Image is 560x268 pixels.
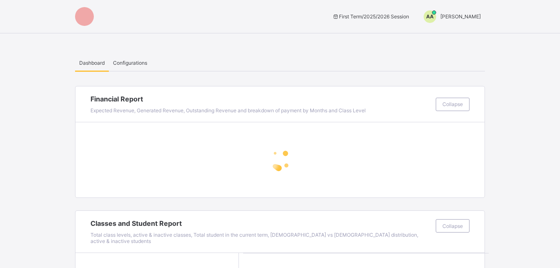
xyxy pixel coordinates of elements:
[440,13,481,20] span: [PERSON_NAME]
[90,232,418,244] span: Total class levels, active & inactive classes, Total student in the current term, [DEMOGRAPHIC_DA...
[113,60,147,66] span: Configurations
[90,95,432,103] span: Financial Report
[90,107,366,114] span: Expected Revenue, Generated Revenue, Outstanding Revenue and breakdown of payment by Months and C...
[442,223,463,229] span: Collapse
[332,13,409,20] span: session/term information
[442,101,463,107] span: Collapse
[90,219,432,228] span: Classes and Student Report
[426,13,434,20] span: AA
[79,60,105,66] span: Dashboard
